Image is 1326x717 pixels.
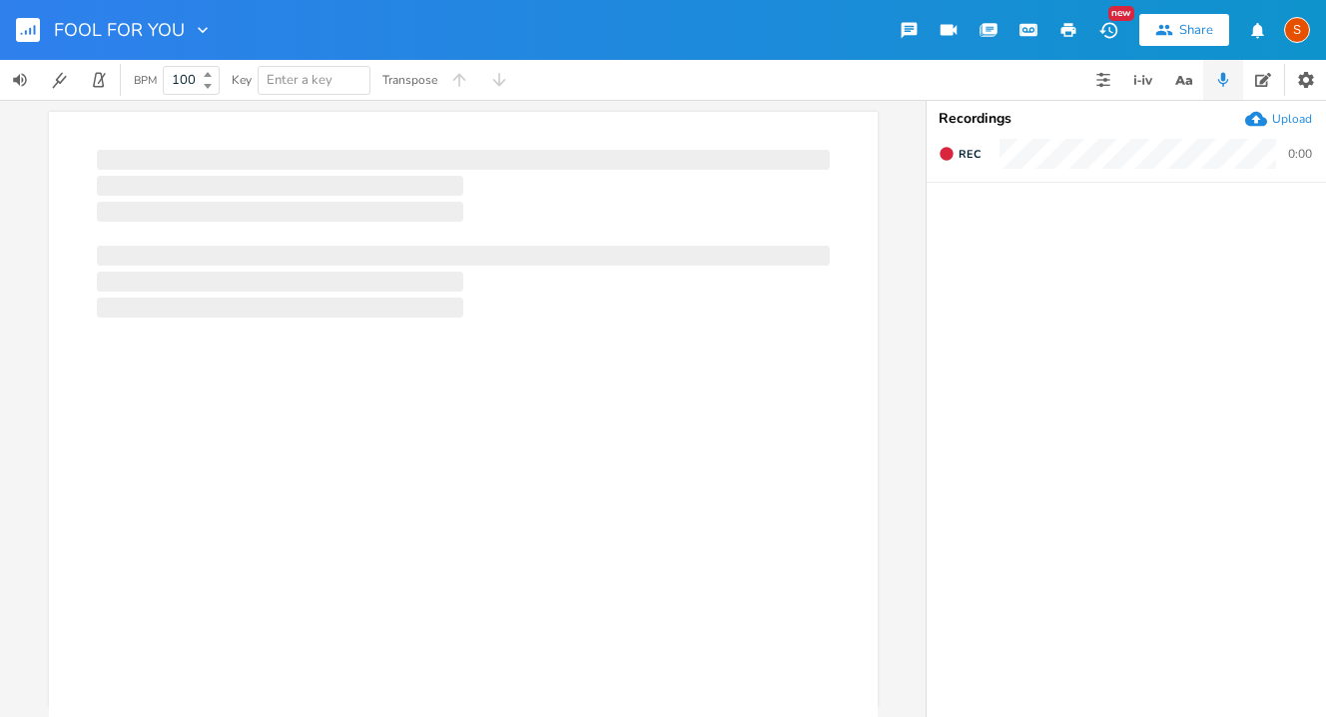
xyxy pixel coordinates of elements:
div: 0:00 [1288,148,1312,160]
div: Transpose [382,74,437,86]
span: Enter a key [267,71,332,89]
div: Recordings [939,112,1314,126]
button: Share [1139,14,1229,46]
span: Rec [959,147,981,162]
div: New [1108,6,1134,21]
button: New [1088,12,1128,48]
div: BPM [134,75,157,86]
button: S [1284,7,1310,53]
div: Key [232,74,252,86]
button: Rec [931,138,989,170]
div: Upload [1272,111,1312,127]
span: FOOL FOR YOU [54,21,185,39]
div: Share [1179,21,1213,39]
div: Spike Lancaster + Ernie Whalley [1284,17,1310,43]
button: Upload [1245,108,1312,130]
